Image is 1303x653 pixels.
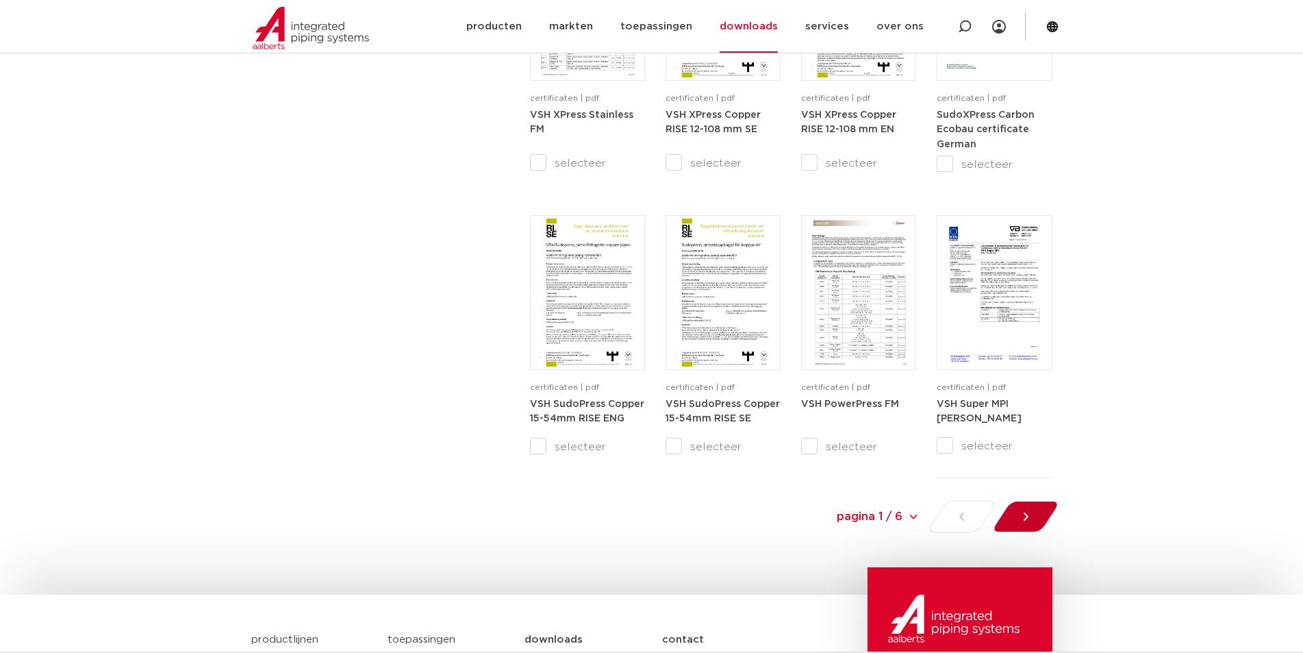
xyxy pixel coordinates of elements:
[666,383,735,391] span: certificaten | pdf
[801,155,916,171] label: selecteer
[666,94,735,102] span: certificaten | pdf
[937,156,1052,173] label: selecteer
[801,94,870,102] span: certificaten | pdf
[940,219,1048,367] img: VSH_Super_MPI_ETA_15-22mm-pdf.jpg
[666,155,781,171] label: selecteer
[666,439,781,455] label: selecteer
[533,219,642,367] img: VSH_SudoPress_Copper_15-54mm_RISE_ENG-pdf.jpg
[801,383,870,391] span: certificaten | pdf
[801,110,896,135] a: VSH XPress Copper RISE 12-108 mm EN
[388,634,455,645] a: toepassingen
[530,155,645,171] label: selecteer
[666,399,780,424] a: VSH SudoPress Copper 15-54mm RISE SE
[937,438,1052,454] label: selecteer
[937,110,1035,149] a: SudoXPress Carbon Ecobau certificate German
[530,110,633,135] a: VSH XPress Stainless FM
[530,94,599,102] span: certificaten | pdf
[937,383,1006,391] span: certificaten | pdf
[669,219,777,367] img: VSH_SudoPress_Copper_15-54mm_RISE_SE-pdf.jpg
[805,219,913,367] img: VSH_PowerPress_Factory_Mutual-pdf.jpg
[530,399,644,424] a: VSH SudoPress Copper 15-54mm RISE ENG
[666,110,761,135] a: VSH XPress Copper RISE 12-108 mm SE
[801,439,916,455] label: selecteer
[530,383,599,391] span: certificaten | pdf
[801,399,899,409] a: VSH PowerPress FM
[251,634,318,645] a: productlijnen
[530,439,645,455] label: selecteer
[937,94,1006,102] span: certificaten | pdf
[937,399,1022,424] a: VSH Super MPI [PERSON_NAME]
